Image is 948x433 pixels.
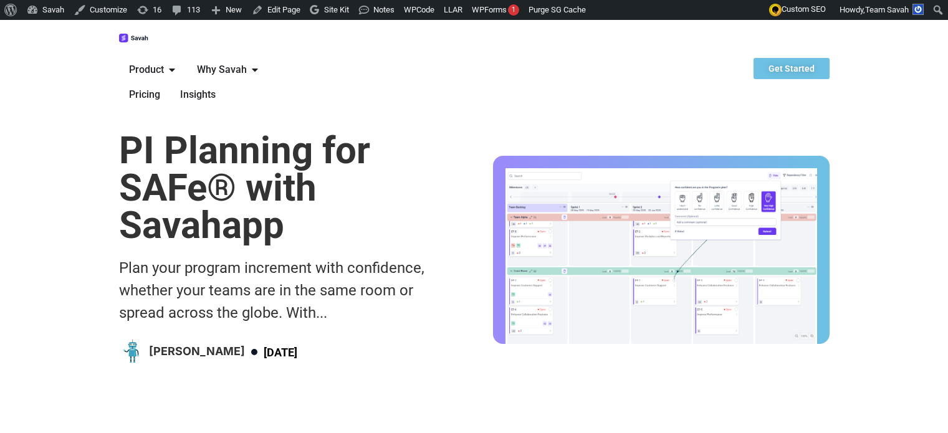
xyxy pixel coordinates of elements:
a: Get Started [754,58,830,79]
span: Get Started [768,64,815,73]
a: Pricing [129,87,160,102]
span: Team Savah [865,5,909,14]
h4: [PERSON_NAME] [149,345,245,358]
time: [DATE] [264,346,297,359]
span: Why Savah [197,62,247,77]
nav: Menu [119,57,294,107]
span: Site Kit [324,5,349,14]
span: Product [129,62,164,77]
a: Insights [180,87,216,102]
div: Menu Toggle [119,57,294,107]
div: Plan your program increment with confidence, whether your teams are in the same room or spread ac... [119,257,454,324]
img: Picture of Emerson Cole [119,338,144,363]
div: 1 [508,4,519,16]
a: PI Planning for SAFe® with Savahapp [119,128,370,247]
